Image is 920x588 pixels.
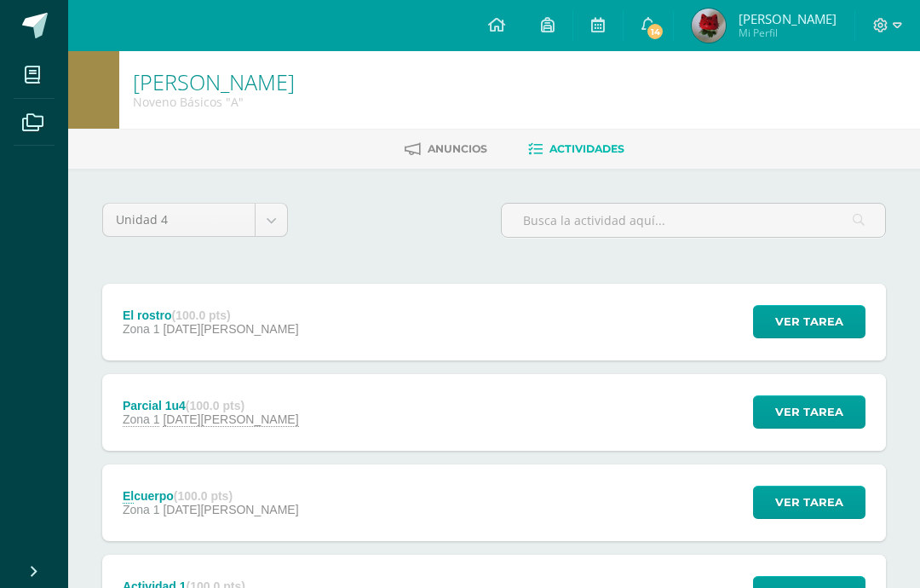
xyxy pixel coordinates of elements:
button: Ver tarea [753,486,865,519]
input: Busca la actividad aquí... [502,204,885,237]
strong: (100.0 pts) [186,399,244,412]
a: Unidad 4 [103,204,287,236]
a: Actividades [528,135,624,163]
span: [PERSON_NAME] [739,10,837,27]
span: Actividades [549,142,624,155]
strong: (100.0 pts) [171,308,230,322]
span: Ver tarea [775,396,843,428]
span: 14 [646,22,664,41]
div: El rostro [123,308,299,322]
div: Noveno Básicos 'A' [133,94,295,110]
span: Ver tarea [775,487,843,518]
img: 53bca0dbb1463a79da423530a0daa3ed.png [692,9,726,43]
span: [DATE][PERSON_NAME] [163,322,298,336]
button: Ver tarea [753,305,865,338]
span: Mi Perfil [739,26,837,40]
span: Anuncios [428,142,487,155]
a: [PERSON_NAME] [133,67,295,96]
span: Unidad 4 [116,204,242,236]
span: Ver tarea [775,306,843,337]
h1: Kaqchikel III [133,70,295,94]
a: Anuncios [405,135,487,163]
span: Zona 1 [123,503,160,516]
span: [DATE][PERSON_NAME] [163,503,298,516]
span: Zona 1 [123,322,160,336]
strong: (100.0 pts) [174,489,233,503]
div: cuerpo [123,489,299,503]
div: Parcial 1u4 [123,399,299,412]
button: Ver tarea [753,395,865,429]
